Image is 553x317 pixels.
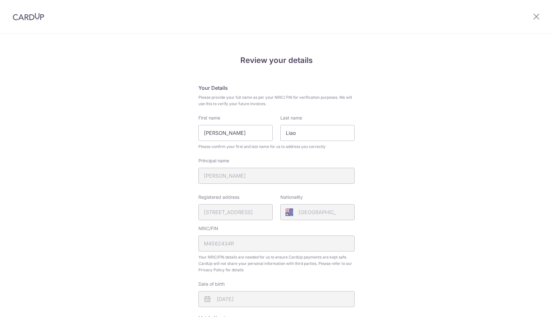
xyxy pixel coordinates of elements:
[198,143,355,150] span: Please confirm your first and last name for us to address you correctly
[13,13,44,20] img: CardUp
[198,254,355,273] span: Your NRIC/FIN details are needed for us to ensure CardUp payments are kept safe. CardUp will not ...
[198,55,355,66] h4: Review your details
[198,125,273,141] input: First Name
[198,225,218,232] label: NRIC/FIN
[280,115,302,121] label: Last name
[198,115,220,121] label: First name
[280,194,303,200] label: Nationality
[198,84,355,92] h5: Your Details
[198,281,225,287] label: Date of birth
[280,125,355,141] input: Last name
[198,94,355,107] span: Please provide your full name as per your NRIC/ FIN for verification purposes. We will use this t...
[198,194,239,200] label: Registered address
[198,158,229,164] label: Principal name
